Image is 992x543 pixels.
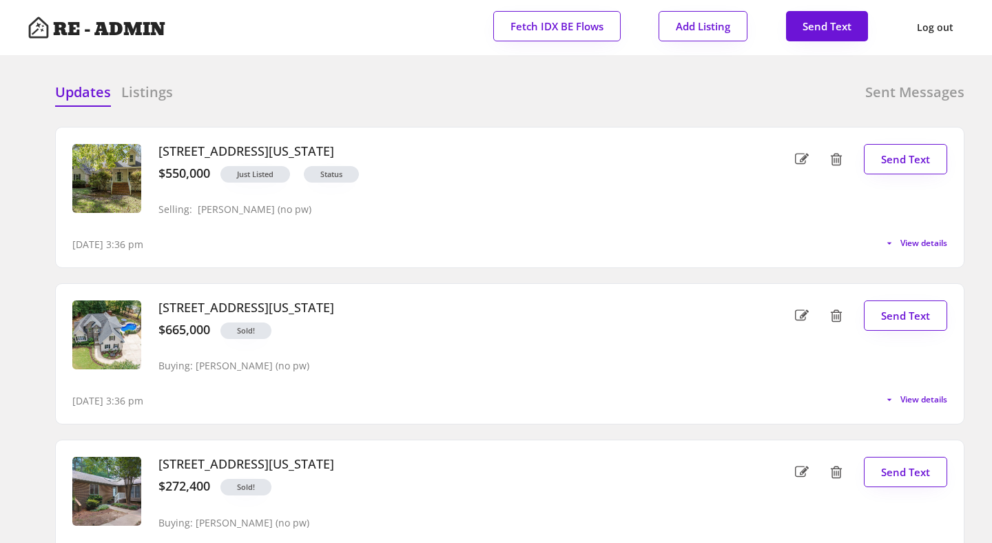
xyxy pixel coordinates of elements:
img: Artboard%201%20copy%203.svg [28,17,50,39]
button: Sold! [220,479,271,495]
div: $272,400 [158,479,210,494]
img: 20250801222434126501000000-o.jpg [72,457,141,526]
div: Buying: [PERSON_NAME] (no pw) [158,360,309,372]
button: Add Listing [659,11,747,41]
h3: [STREET_ADDRESS][US_STATE] [158,300,733,316]
span: View details [900,396,947,404]
div: Selling: [PERSON_NAME] (no pw) [158,204,311,216]
h6: Updates [55,83,111,102]
div: $665,000 [158,322,210,338]
div: $550,000 [158,166,210,181]
h6: Listings [121,83,173,102]
h6: Sent Messages [865,83,964,102]
div: Buying: [PERSON_NAME] (no pw) [158,518,309,529]
button: Send Text [786,11,868,41]
h4: RE - ADMIN [53,21,165,39]
button: Sold! [220,322,271,339]
button: Send Text [864,300,947,331]
span: View details [900,239,947,247]
button: Send Text [864,144,947,174]
div: [DATE] 3:36 pm [72,394,143,408]
div: [DATE] 3:36 pm [72,238,143,252]
button: Status [304,166,359,183]
button: View details [884,238,947,249]
img: 20250831124317917722000000-o.jpg [72,300,141,369]
button: Send Text [864,457,947,487]
button: Just Listed [220,166,290,183]
img: 20251008144350717100000000-o.jpg [72,144,141,213]
h3: [STREET_ADDRESS][US_STATE] [158,144,733,159]
button: View details [884,394,947,405]
button: Log out [906,12,964,43]
h3: [STREET_ADDRESS][US_STATE] [158,457,733,472]
button: Fetch IDX BE Flows [493,11,621,41]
